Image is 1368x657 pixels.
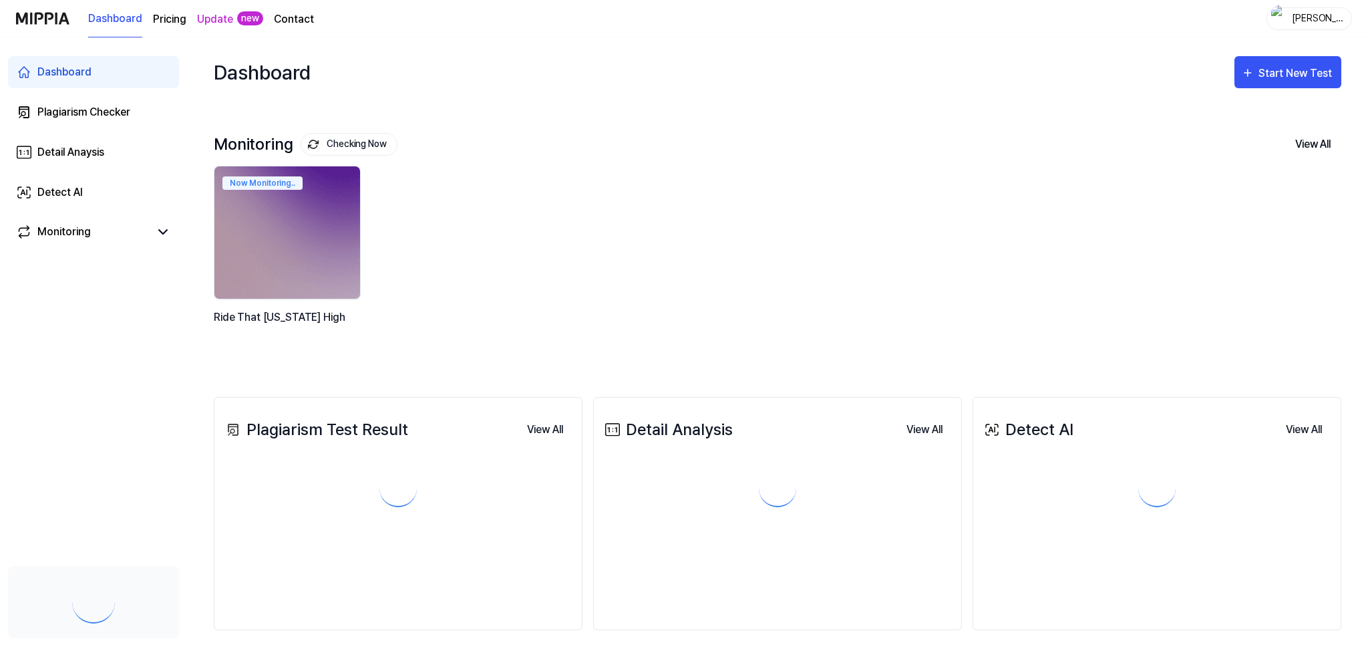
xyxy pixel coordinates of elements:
div: Monitoring [37,224,91,240]
a: Dashboard [88,1,142,37]
button: Start New Test [1234,56,1341,88]
div: new [237,11,263,25]
div: Dashboard [214,51,311,94]
button: Checking Now [301,133,397,156]
button: View All [1275,416,1333,443]
div: Start New Test [1258,65,1335,82]
div: Now Monitoring.. [222,176,303,190]
div: Monitoring [214,133,397,156]
img: monitoring Icon [308,139,319,150]
a: Detail Anaysis [8,136,179,168]
button: View All [516,416,574,443]
img: backgroundIamge [214,166,360,299]
button: profile[PERSON_NAME] [1266,7,1352,30]
div: Dashboard [37,64,92,80]
a: Dashboard [8,56,179,88]
a: Detect AI [8,176,179,209]
div: Plagiarism Test Result [222,418,408,442]
a: Plagiarism Checker [8,96,179,128]
button: View All [896,416,953,443]
img: profile [1271,5,1287,32]
a: Now Monitoring..backgroundIamgeRide That [US_STATE] High [214,166,363,357]
a: Monitoring [16,224,150,240]
div: Detail Anaysis [37,144,104,160]
div: Detect AI [981,418,1073,442]
div: Plagiarism Checker [37,104,130,120]
button: View All [1285,130,1341,158]
a: Update [197,11,233,27]
div: Ride That [US_STATE] High [214,309,363,343]
a: Contact [274,11,314,27]
a: View All [516,416,574,443]
a: View All [1275,416,1333,443]
div: [PERSON_NAME] [1291,11,1343,25]
a: View All [896,416,953,443]
div: Detail Analysis [602,418,733,442]
button: Pricing [153,11,186,27]
div: Detect AI [37,184,83,201]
